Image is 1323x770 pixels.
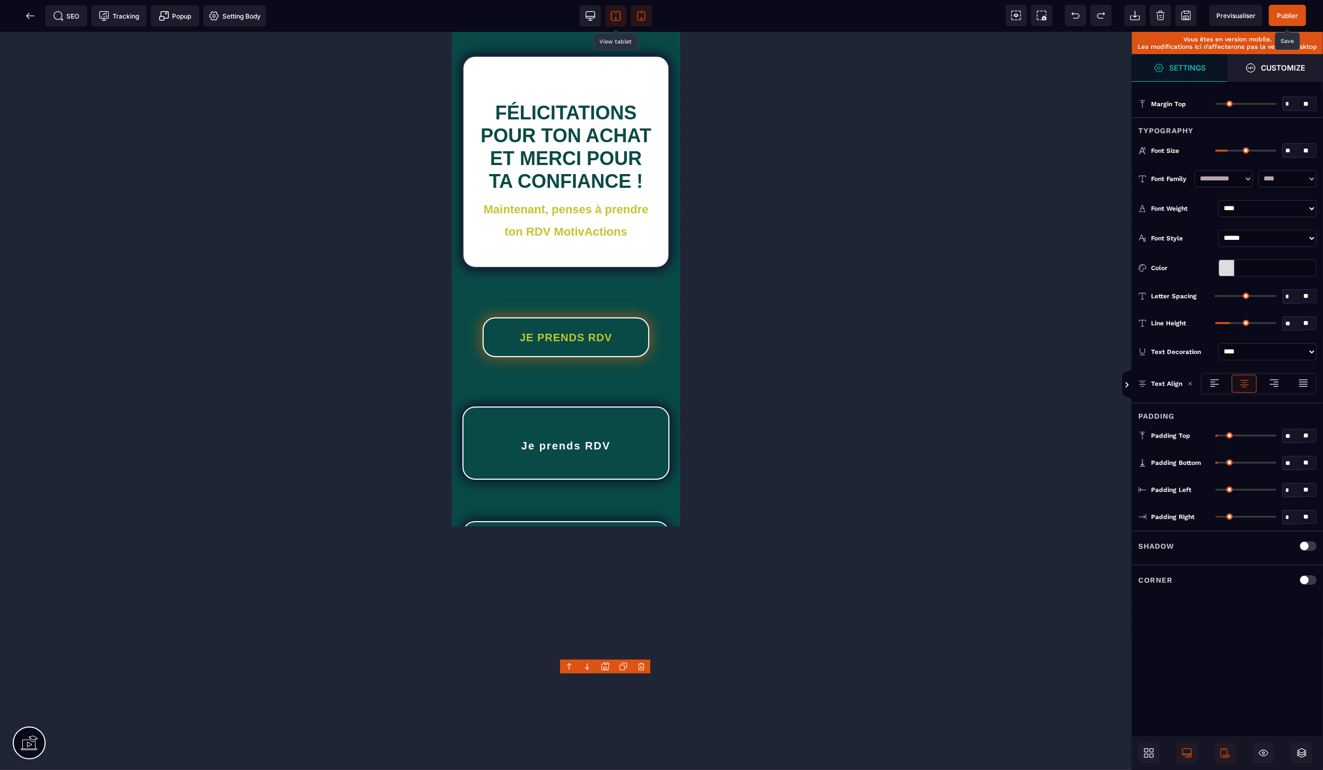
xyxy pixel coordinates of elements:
span: Line Height [1151,319,1186,327]
text: FÉLICITATIONS POUR TON ACHAT ET MERCI POUR TA CONFIANCE ! [24,67,204,164]
p: Corner [1138,574,1173,586]
span: Publier [1277,12,1298,20]
span: Preview [1209,5,1262,26]
div: Font Weight [1151,203,1214,214]
p: Shadow [1138,540,1174,552]
p: Les modifications ici n’affecterons pas la version desktop [1137,43,1318,50]
div: Font Family [1151,174,1189,184]
span: Screenshot [1031,5,1052,26]
span: Hide/Show Block [1253,742,1274,764]
div: Typography [1132,117,1323,137]
div: Color [1151,263,1214,273]
div: Padding [1132,403,1323,422]
span: Desktop Only [1176,742,1198,764]
h2: Je prends RDV [24,402,204,426]
div: Text Decoration [1151,347,1214,357]
button: JE PRENDS RDV [31,285,198,325]
span: View components [1006,5,1027,26]
span: Padding Top [1151,431,1190,440]
p: Text Align [1138,378,1182,389]
p: Vous êtes en version mobile. [1137,36,1318,43]
span: Letter Spacing [1151,292,1197,300]
span: Open Blocks [1138,742,1159,764]
div: Font Style [1151,233,1214,244]
span: Padding Bottom [1151,458,1201,467]
span: Mobile Only [1215,742,1236,764]
strong: Customize [1261,64,1305,72]
img: loading [1188,381,1193,386]
strong: Settings [1170,64,1206,72]
span: Settings [1132,54,1227,82]
span: Tracking [99,11,139,21]
span: SEO [53,11,80,21]
span: Open Layers [1291,742,1312,764]
span: Setting Body [209,11,261,21]
span: Popup [159,11,192,21]
text: Maintenant, penses à prendre ton RDV MotivActions [24,164,204,214]
span: Font Size [1151,146,1179,155]
span: Open Style Manager [1227,54,1323,82]
span: Padding Left [1151,486,1191,494]
span: Margin Top [1151,100,1186,108]
span: Previsualiser [1216,12,1256,20]
span: Padding Right [1151,513,1195,521]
